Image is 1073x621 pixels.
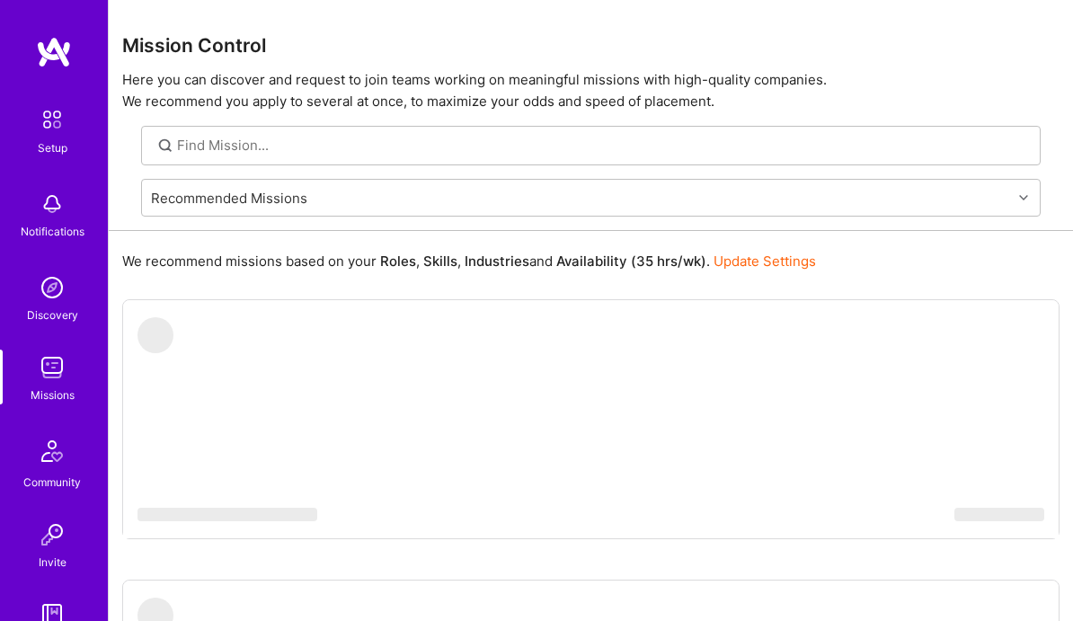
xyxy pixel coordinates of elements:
[380,253,416,270] b: Roles
[34,350,70,386] img: teamwork
[34,270,70,306] img: discovery
[38,138,67,157] div: Setup
[27,306,78,324] div: Discovery
[122,34,1060,57] h3: Mission Control
[31,386,75,404] div: Missions
[155,136,176,156] i: icon SearchGrey
[556,253,706,270] b: Availability (35 hrs/wk)
[177,136,1027,155] input: Find Mission...
[423,253,457,270] b: Skills
[39,553,67,572] div: Invite
[122,69,1060,112] p: Here you can discover and request to join teams working on meaningful missions with high-quality ...
[34,517,70,553] img: Invite
[714,253,816,270] a: Update Settings
[23,473,81,492] div: Community
[1019,193,1028,202] i: icon Chevron
[33,101,71,138] img: setup
[36,36,72,68] img: logo
[21,222,84,241] div: Notifications
[151,188,307,207] div: Recommended Missions
[31,430,74,473] img: Community
[122,252,816,271] p: We recommend missions based on your , , and .
[34,186,70,222] img: bell
[465,253,529,270] b: Industries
